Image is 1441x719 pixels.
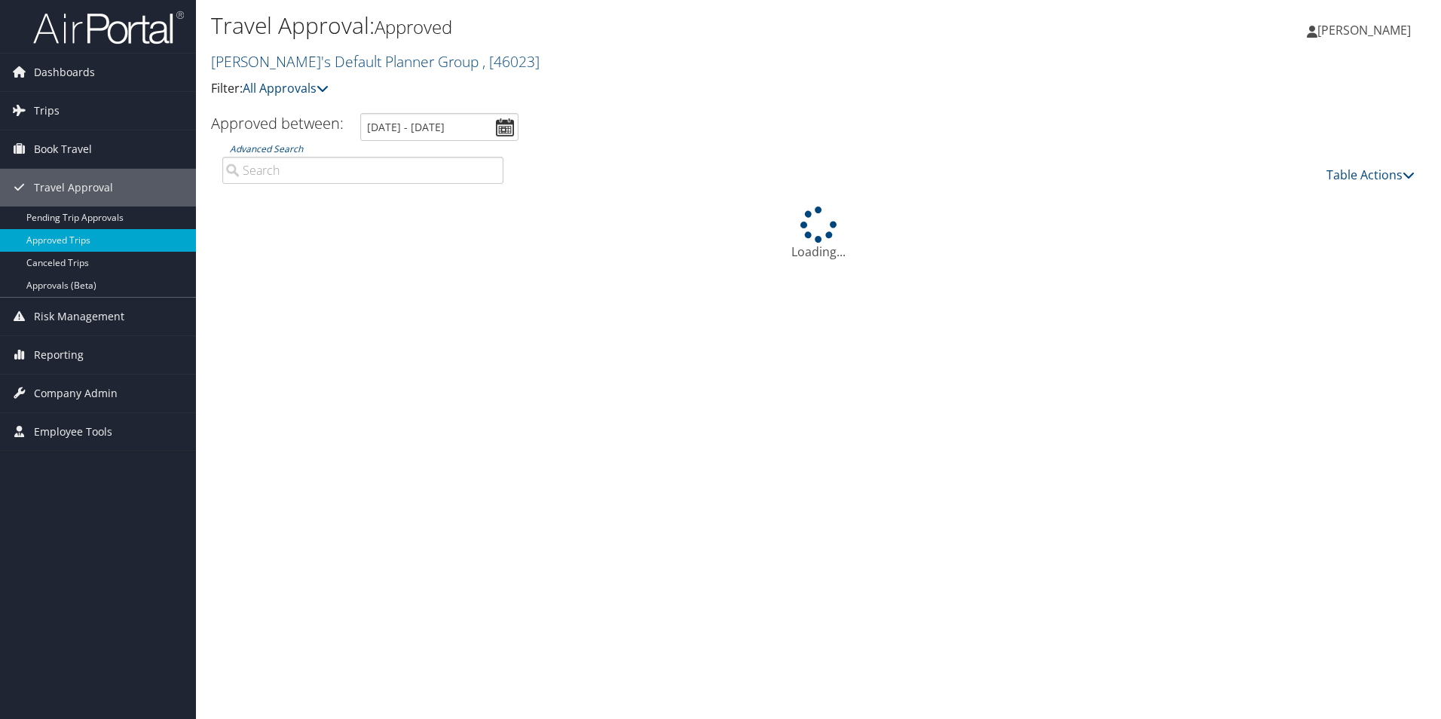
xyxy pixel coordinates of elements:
[211,51,540,72] a: [PERSON_NAME]'s Default Planner Group
[222,157,503,184] input: Advanced Search
[375,14,452,39] small: Approved
[211,113,344,133] h3: Approved between:
[360,113,519,141] input: [DATE] - [DATE]
[34,413,112,451] span: Employee Tools
[34,92,60,130] span: Trips
[34,298,124,335] span: Risk Management
[230,142,303,155] a: Advanced Search
[34,375,118,412] span: Company Admin
[211,207,1426,261] div: Loading...
[34,54,95,91] span: Dashboards
[1307,8,1426,53] a: [PERSON_NAME]
[33,10,184,45] img: airportal-logo.png
[1326,167,1415,183] a: Table Actions
[34,336,84,374] span: Reporting
[482,51,540,72] span: , [ 46023 ]
[211,79,1021,99] p: Filter:
[243,80,329,96] a: All Approvals
[1317,22,1411,38] span: [PERSON_NAME]
[34,130,92,168] span: Book Travel
[34,169,113,207] span: Travel Approval
[211,10,1021,41] h1: Travel Approval:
